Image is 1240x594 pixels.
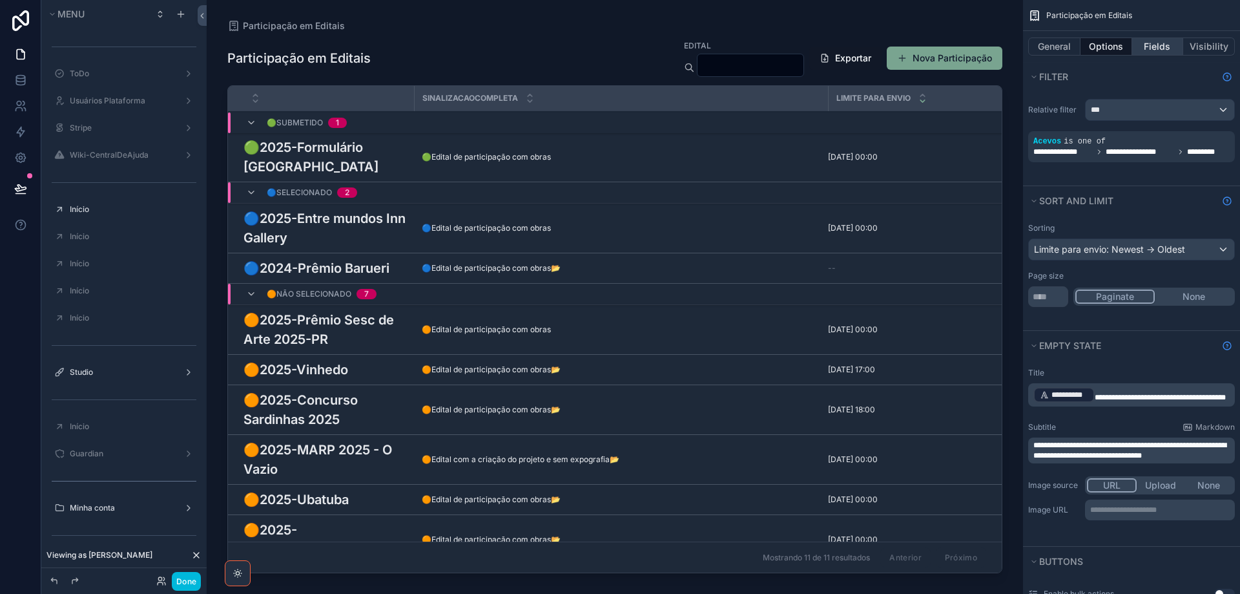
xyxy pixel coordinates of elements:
span: SinalizacaoCompleta [422,93,518,103]
button: Options [1080,37,1132,56]
label: Studio [70,367,173,377]
div: scrollable content [1028,383,1235,407]
label: Início [70,204,191,215]
label: Usuários Plataforma [70,96,173,106]
div: 2 [345,187,349,198]
button: None [1155,290,1233,304]
span: Buttons [1039,556,1083,567]
div: 7 [364,289,369,299]
button: Fields [1132,37,1184,56]
a: Markdown [1183,422,1235,432]
span: Participação em Editais [1046,10,1132,21]
label: Início [70,313,191,323]
label: Stripe [70,123,173,133]
span: is one of [1064,137,1106,146]
button: Limite para envio: Newest -> Oldest [1028,239,1235,260]
button: Empty state [1028,337,1217,355]
label: Início [70,421,191,432]
svg: Show help information [1222,72,1232,82]
span: 🔵Selecionado [267,187,332,198]
label: Minha conta [70,503,173,513]
button: Paginate [1075,290,1155,304]
button: Visibility [1183,37,1235,56]
label: ToDo [70,69,173,79]
span: Mostrando 11 de 11 resultados [763,553,870,563]
label: Sorting [1028,223,1055,233]
label: Relative filter [1028,105,1080,115]
span: 🟠Não selecionado [267,289,351,299]
label: Guardian [70,449,173,459]
label: Início [70,286,191,296]
label: Image URL [1028,505,1080,515]
span: Acevos [1033,137,1061,146]
span: Viewing as [PERSON_NAME] [46,550,152,560]
button: None [1184,478,1233,493]
span: Markdown [1195,422,1235,432]
button: Sort And Limit [1028,192,1217,210]
span: 🟢Submetido [267,118,323,128]
span: Sort And Limit [1039,195,1113,206]
span: Menu [57,8,85,19]
div: 1 [336,118,339,128]
label: Page size [1028,271,1064,281]
span: Limite para envio [836,93,911,103]
button: URL [1087,478,1137,493]
span: Filter [1039,71,1068,82]
button: Upload [1137,478,1185,493]
label: Início [70,231,191,242]
svg: Show help information [1222,196,1232,206]
label: Início [70,259,191,269]
svg: Show help information [1222,341,1232,351]
label: Image source [1028,480,1080,491]
button: Done [172,572,201,591]
label: Title [1028,368,1044,378]
div: Limite para envio: Newest -> Oldest [1029,239,1234,260]
div: scrollable content [1028,438,1235,463]
label: Subtitle [1028,422,1056,432]
button: General [1028,37,1080,56]
button: Filter [1028,68,1217,86]
button: Menu [46,5,147,23]
div: scrollable content [1085,500,1235,520]
span: Empty state [1039,340,1101,351]
button: Buttons [1028,553,1227,571]
label: Wiki-CentralDeAjuda [70,150,173,160]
